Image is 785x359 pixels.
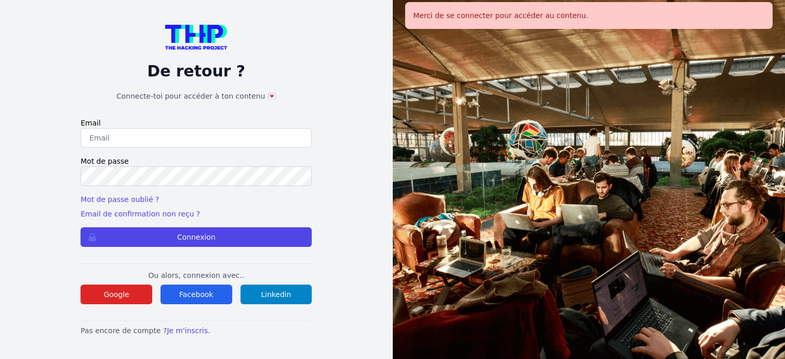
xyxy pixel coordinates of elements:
p: Ou alors, connexion avec.. [81,270,312,280]
label: Email [81,118,312,128]
label: Mot de passe [81,156,312,166]
a: Email de confirmation non reçu ? [81,210,200,218]
a: Je m'inscris. [167,326,210,335]
div: Merci de se connecter pour accéder au contenu. [405,2,773,29]
button: Facebook [161,285,232,304]
button: Connexion [81,227,312,247]
button: Google [81,285,152,304]
img: logo [165,25,227,50]
p: De retour ? [81,62,312,81]
h1: Connecte-toi pour accéder à ton contenu 💌 [81,91,312,101]
p: Pas encore de compte ? [81,325,312,336]
a: Mot de passe oublié ? [81,195,159,204]
button: Linkedin [241,285,312,304]
input: Email [81,128,312,148]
